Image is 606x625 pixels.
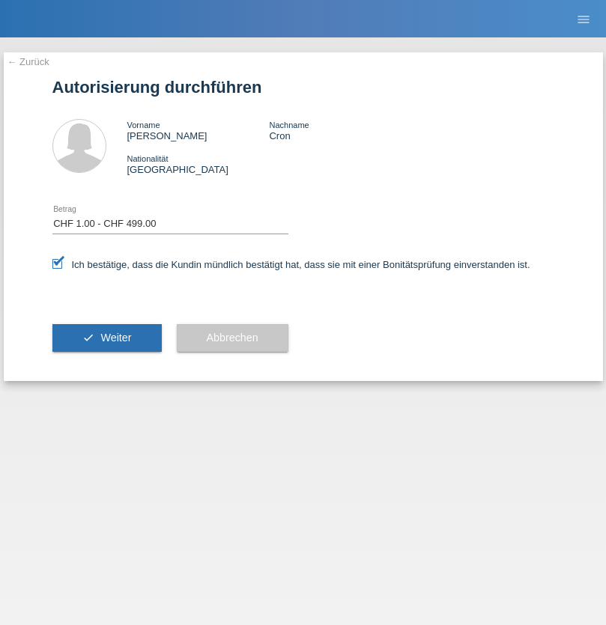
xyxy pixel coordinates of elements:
[52,324,162,353] button: check Weiter
[269,121,309,129] span: Nachname
[52,78,554,97] h1: Autorisierung durchführen
[7,56,49,67] a: ← Zurück
[177,324,288,353] button: Abbrechen
[569,14,599,23] a: menu
[127,121,160,129] span: Vorname
[82,332,94,344] i: check
[52,259,530,270] label: Ich bestätige, dass die Kundin mündlich bestätigt hat, dass sie mit einer Bonitätsprüfung einvers...
[207,332,258,344] span: Abbrechen
[269,119,411,141] div: Cron
[127,153,270,175] div: [GEOGRAPHIC_DATA]
[576,12,591,27] i: menu
[127,119,270,141] div: [PERSON_NAME]
[127,154,169,163] span: Nationalität
[100,332,131,344] span: Weiter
